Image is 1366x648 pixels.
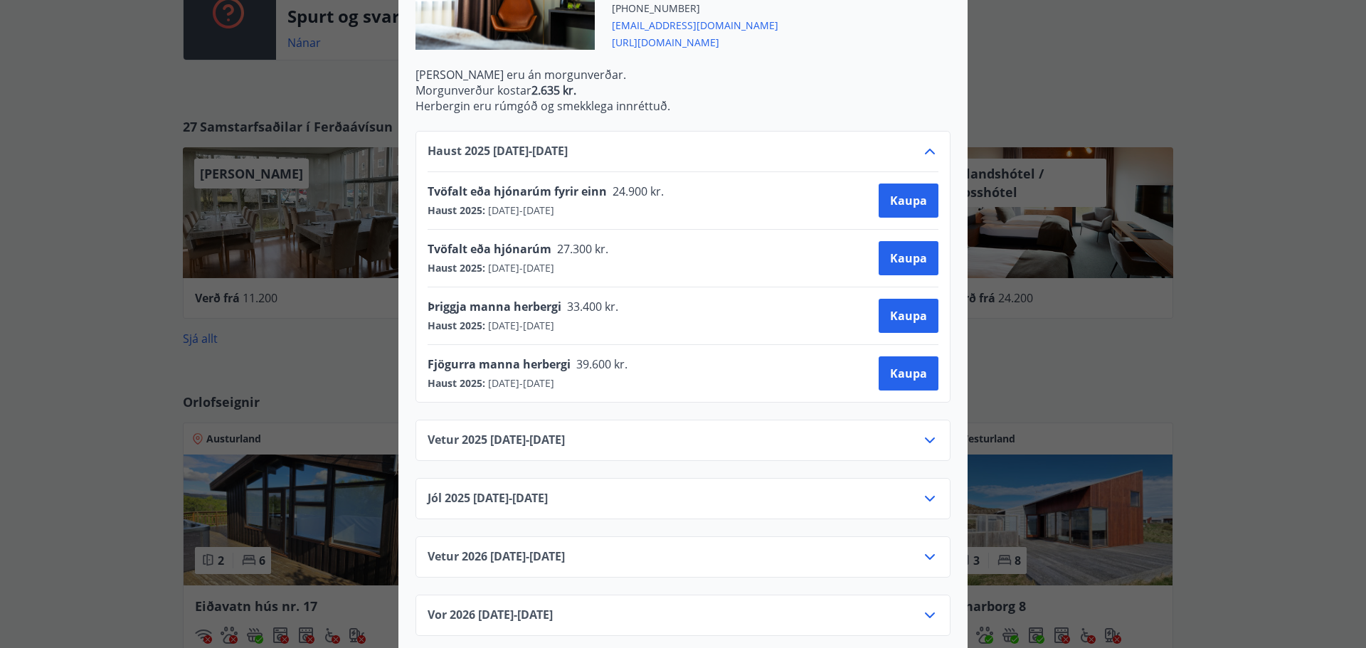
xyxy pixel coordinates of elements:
p: Herbergin eru rúmgóð og smekklega innréttuð. [415,98,951,114]
span: [PHONE_NUMBER] [612,1,806,16]
p: [PERSON_NAME] eru án morgunverðar. [415,67,951,83]
span: [URL][DOMAIN_NAME] [612,33,806,50]
span: [EMAIL_ADDRESS][DOMAIN_NAME] [612,16,806,33]
strong: 2.635 kr. [531,83,576,98]
p: Morgunverður kostar [415,83,951,98]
